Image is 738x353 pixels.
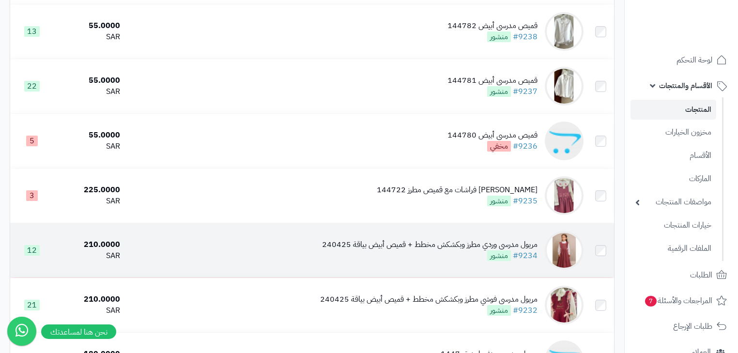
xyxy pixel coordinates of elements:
span: المراجعات والأسئلة [644,294,712,307]
a: #9237 [513,86,538,97]
img: logo-2.png [672,7,729,28]
div: 55.0000 [57,130,120,141]
a: #9232 [513,305,538,316]
a: المراجعات والأسئلة7 [630,289,732,312]
a: #9234 [513,250,538,261]
a: الأقسام [630,145,716,166]
span: 5 [26,136,38,146]
img: قميص مدرسي أبيض 144782 [545,12,584,51]
div: 225.0000 [57,184,120,196]
a: طلبات الإرجاع [630,315,732,338]
div: [PERSON_NAME] فراشات مع قميص مطرز 144722 [377,184,538,196]
div: SAR [57,31,120,43]
span: 21 [24,300,40,310]
span: لوحة التحكم [676,53,712,67]
div: قميص مدرسي أبيض 144781 [447,75,538,86]
a: مواصفات المنتجات [630,192,716,213]
div: SAR [57,196,120,207]
a: الطلبات [630,263,732,287]
span: مخفي [487,141,511,152]
a: #9238 [513,31,538,43]
div: 55.0000 [57,20,120,31]
span: منشور [487,31,511,42]
span: 22 [24,81,40,92]
a: الماركات [630,169,716,189]
div: SAR [57,86,120,97]
div: قميص مدرسي أبيض 144780 [447,130,538,141]
a: #9235 [513,195,538,207]
div: SAR [57,305,120,316]
a: مخزون الخيارات [630,122,716,143]
span: 3 [26,190,38,201]
span: 13 [24,26,40,37]
a: #9236 [513,140,538,152]
span: منشور [487,305,511,316]
span: منشور [487,250,511,261]
div: SAR [57,250,120,261]
div: مريول مدرسي فوشي مطرز وبكشكش مخطط + قميص أبيض بياقة 240425 [320,294,538,305]
span: منشور [487,196,511,206]
div: قميص مدرسي أبيض 144782 [447,20,538,31]
a: خيارات المنتجات [630,215,716,236]
img: قميص مدرسي أبيض 144780 [545,122,584,160]
img: مريول مدرسي وردي مطرز فراشات مع قميص مطرز 144722 [545,176,584,215]
img: قميص مدرسي أبيض 144781 [545,67,584,106]
div: 210.0000 [57,294,120,305]
a: لوحة التحكم [630,48,732,72]
img: مريول مدرسي فوشي مطرز وبكشكش مخطط + قميص أبيض بياقة 240425 [545,286,584,324]
span: الأقسام والمنتجات [659,79,712,92]
a: الملفات الرقمية [630,238,716,259]
img: مريول مدرسي وردي مطرز وبكشكش مخطط + قميص أبيض بياقة 240425 [545,231,584,270]
a: المنتجات [630,100,716,120]
div: مريول مدرسي وردي مطرز وبكشكش مخطط + قميص أبيض بياقة 240425 [322,239,538,250]
div: SAR [57,141,120,152]
span: طلبات الإرجاع [673,320,712,333]
span: الطلبات [690,268,712,282]
div: 210.0000 [57,239,120,250]
div: 55.0000 [57,75,120,86]
span: 12 [24,245,40,256]
span: 7 [645,296,657,307]
span: منشور [487,86,511,97]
